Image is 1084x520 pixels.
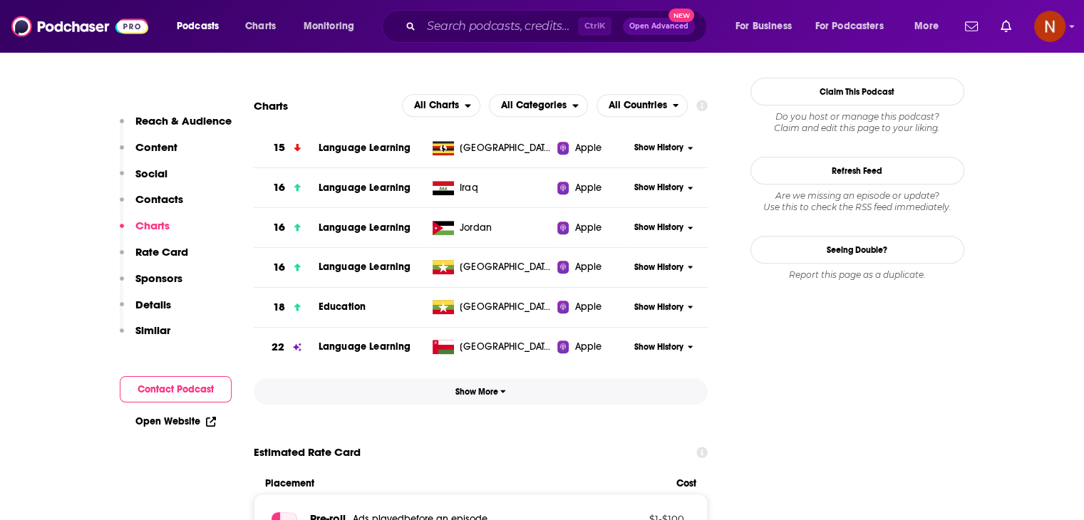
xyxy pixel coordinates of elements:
a: 16 [254,248,319,287]
span: Apple [574,260,602,274]
button: Show profile menu [1034,11,1065,42]
a: Iraq [427,181,557,195]
p: Charts [135,219,170,232]
h3: 16 [273,219,285,236]
a: [GEOGRAPHIC_DATA] [427,340,557,354]
p: Details [135,298,171,311]
h2: Charts [254,99,288,113]
span: New [669,9,694,22]
h2: Categories [489,94,588,117]
span: Open Advanced [629,23,688,30]
span: Show History [634,261,683,274]
h3: 15 [273,140,285,156]
span: Estimated Rate Card [254,439,361,466]
button: Refresh Feed [750,157,964,184]
a: Jordan [427,221,557,235]
div: Report this page as a duplicate. [750,269,964,281]
a: Language Learning [319,142,411,154]
button: Show More [254,378,708,405]
span: Podcasts [177,16,219,36]
span: Apple [574,181,602,195]
a: Show notifications dropdown [959,14,984,38]
button: Reach & Audience [120,114,232,140]
a: [GEOGRAPHIC_DATA] [427,300,557,314]
p: Social [135,167,167,180]
a: Apple [557,300,629,314]
span: Myanmar [460,260,552,274]
button: open menu [904,15,956,38]
a: 22 [254,328,319,367]
span: Uganda [460,141,552,155]
span: Myanmar [460,300,552,314]
span: For Podcasters [815,16,884,36]
span: Monitoring [304,16,354,36]
img: User Profile [1034,11,1065,42]
button: open menu [294,15,373,38]
button: Contacts [120,192,183,219]
a: Language Learning [319,261,411,273]
button: Show History [629,341,698,353]
span: Oman [460,340,552,354]
span: All Countries [609,100,667,110]
span: Do you host or manage this podcast? [750,111,964,123]
span: Cost [676,477,696,489]
button: Show History [629,182,698,194]
h3: 16 [273,259,285,276]
button: Social [120,167,167,193]
button: Show History [629,301,698,313]
span: Show History [634,222,683,234]
a: Language Learning [319,340,411,353]
div: Are we missing an episode or update? Use this to check the RSS feed immediately. [750,190,964,213]
input: Search podcasts, credits, & more... [421,15,578,38]
span: Show History [634,142,683,154]
p: Content [135,140,177,154]
h2: Platforms [402,94,480,117]
span: Apple [574,300,602,314]
a: Show notifications dropdown [995,14,1017,38]
div: Claim and edit this page to your liking. [750,111,964,134]
button: Open AdvancedNew [623,18,695,35]
a: Charts [236,15,284,38]
a: Apple [557,340,629,354]
h3: 18 [273,299,285,316]
img: Podchaser - Follow, Share and Rate Podcasts [11,13,148,40]
a: Apple [557,181,629,195]
p: Reach & Audience [135,114,232,128]
button: Show History [629,142,698,154]
a: 16 [254,208,319,247]
span: Apple [574,340,602,354]
span: Charts [245,16,276,36]
button: Content [120,140,177,167]
a: Language Learning [319,222,411,234]
span: Placement [265,477,665,489]
a: Apple [557,221,629,235]
a: Seeing Double? [750,236,964,264]
span: Show History [634,182,683,194]
button: Charts [120,219,170,245]
span: Show More [455,387,506,397]
button: Show History [629,261,698,274]
p: Sponsors [135,271,182,285]
button: open menu [489,94,588,117]
p: Rate Card [135,245,188,259]
a: 16 [254,168,319,207]
button: Claim This Podcast [750,78,964,105]
span: More [914,16,939,36]
span: All Categories [501,100,567,110]
button: open menu [597,94,688,117]
div: Search podcasts, credits, & more... [396,10,721,43]
button: open menu [167,15,237,38]
p: Similar [135,323,170,337]
span: All Charts [414,100,459,110]
a: Education [319,301,366,313]
a: Apple [557,141,629,155]
span: Iraq [460,181,478,195]
a: [GEOGRAPHIC_DATA] [427,141,557,155]
button: Similar [120,323,170,350]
